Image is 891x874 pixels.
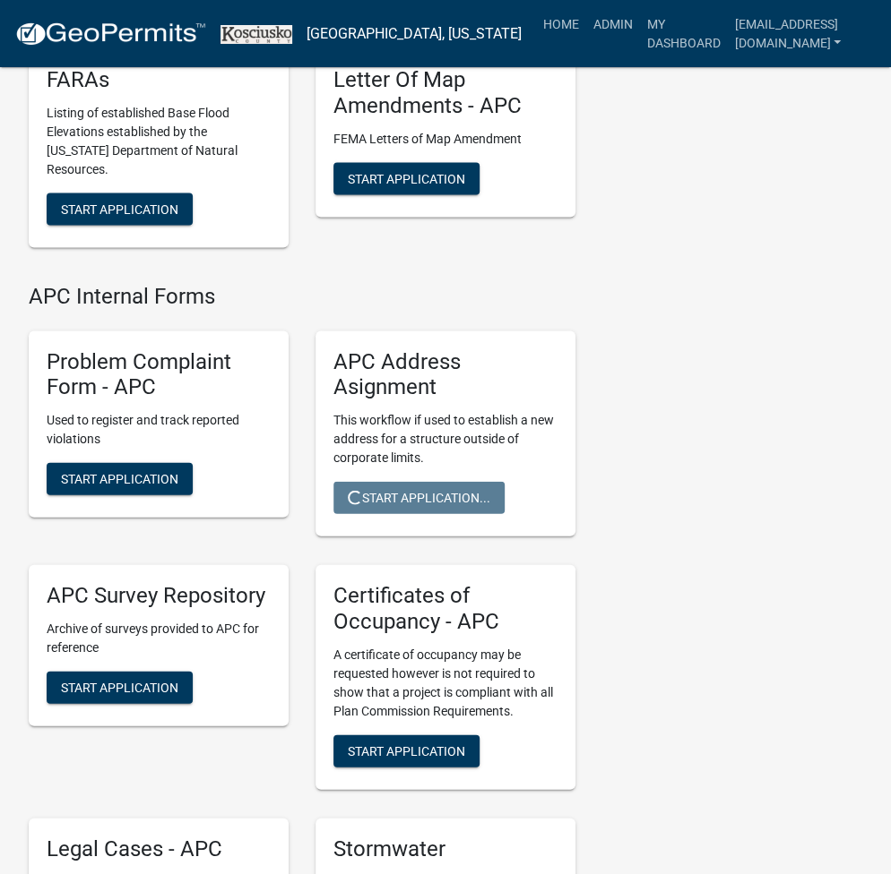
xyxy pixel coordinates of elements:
[333,162,480,194] button: Start Application
[61,201,178,215] span: Start Application
[47,66,271,92] h5: FARAs
[348,742,465,757] span: Start Application
[333,582,558,634] h5: Certificates of Occupancy - APC
[536,7,586,41] a: Home
[586,7,640,41] a: Admin
[333,348,558,400] h5: APC Address Asignment
[221,25,292,44] img: Kosciusko County, Indiana
[307,19,522,49] a: [GEOGRAPHIC_DATA], [US_STATE]
[333,410,558,467] p: This workflow if used to establish a new address for a structure outside of corporate limits.
[47,582,271,608] h5: APC Survey Repository
[47,193,193,225] button: Start Application
[333,66,558,118] h5: Letter Of Map Amendments - APC
[47,619,271,656] p: Archive of surveys provided to APC for reference
[333,835,558,861] h5: Stormwater
[29,283,575,309] h4: APC Internal Forms
[333,734,480,767] button: Start Application
[333,645,558,720] p: A certificate of occupancy may be requested however is not required to show that a project is com...
[348,170,465,184] span: Start Application
[728,7,877,60] a: [EMAIL_ADDRESS][DOMAIN_NAME]
[47,835,271,861] h5: Legal Cases - APC
[47,410,271,448] p: Used to register and track reported violations
[61,679,178,693] span: Start Application
[47,462,193,494] button: Start Application
[348,490,490,504] span: Start Application...
[333,129,558,148] p: FEMA Letters of Map Amendment
[47,348,271,400] h5: Problem Complaint Form - APC
[47,103,271,178] p: Listing of established Base Flood Elevations established by the [US_STATE] Department of Natural ...
[61,471,178,485] span: Start Application
[333,481,505,513] button: Start Application...
[640,7,728,60] a: My Dashboard
[47,671,193,703] button: Start Application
